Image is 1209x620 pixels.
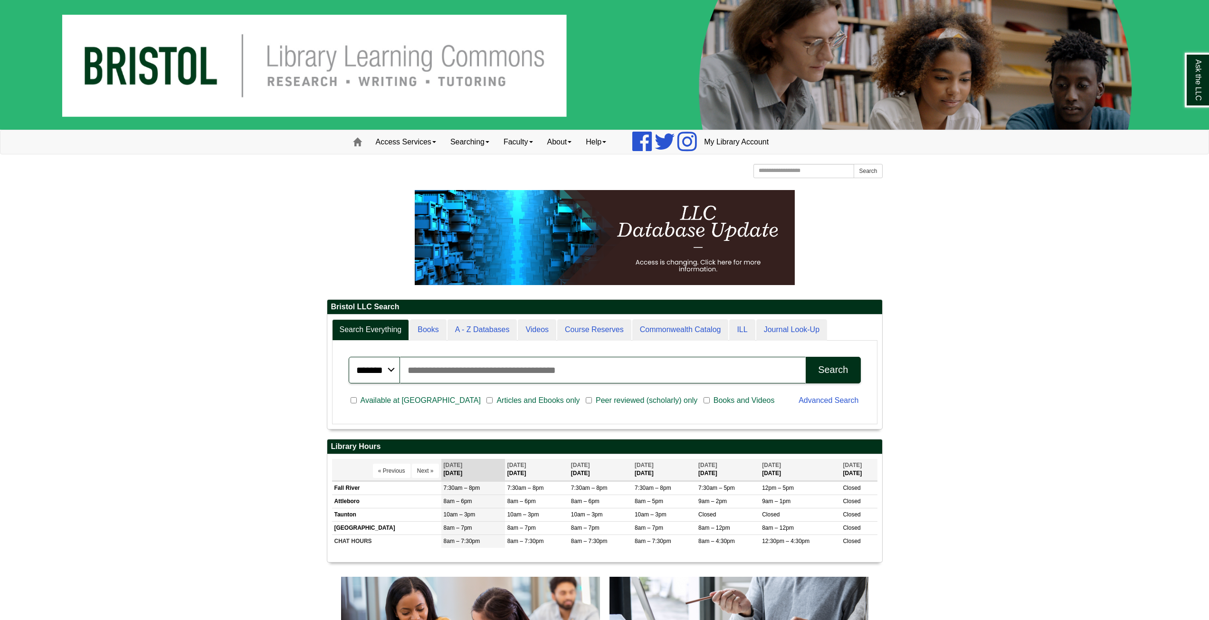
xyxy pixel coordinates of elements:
[540,130,579,154] a: About
[369,130,443,154] a: Access Services
[327,439,882,454] h2: Library Hours
[571,462,590,468] span: [DATE]
[806,357,860,383] button: Search
[486,396,493,405] input: Articles and Ebooks only
[444,485,480,491] span: 7:30am – 8pm
[332,535,441,548] td: CHAT HOURS
[571,538,608,544] span: 8am – 7:30pm
[441,459,505,480] th: [DATE]
[697,130,776,154] a: My Library Account
[412,464,439,478] button: Next »
[760,459,840,480] th: [DATE]
[507,525,536,531] span: 8am – 7pm
[762,498,790,505] span: 9am – 1pm
[579,130,613,154] a: Help
[704,396,710,405] input: Books and Videos
[571,511,603,518] span: 10am – 3pm
[729,319,755,341] a: ILL
[635,485,671,491] span: 7:30am – 8pm
[327,300,882,315] h2: Bristol LLC Search
[635,538,671,544] span: 8am – 7:30pm
[635,462,654,468] span: [DATE]
[843,498,860,505] span: Closed
[569,459,632,480] th: [DATE]
[762,511,780,518] span: Closed
[357,395,485,406] span: Available at [GEOGRAPHIC_DATA]
[632,319,729,341] a: Commonwealth Catalog
[507,498,536,505] span: 8am – 6pm
[444,511,476,518] span: 10am – 3pm
[332,522,441,535] td: [GEOGRAPHIC_DATA]
[332,481,441,495] td: Fall River
[410,319,446,341] a: Books
[762,538,809,544] span: 12:30pm – 4:30pm
[762,485,794,491] span: 12pm – 5pm
[635,511,666,518] span: 10am – 3pm
[332,495,441,508] td: Attleboro
[635,525,663,531] span: 8am – 7pm
[507,511,539,518] span: 10am – 3pm
[507,462,526,468] span: [DATE]
[507,538,544,544] span: 8am – 7:30pm
[415,190,795,285] img: HTML tutorial
[518,319,556,341] a: Videos
[843,525,860,531] span: Closed
[505,459,569,480] th: [DATE]
[843,538,860,544] span: Closed
[698,485,735,491] span: 7:30am – 5pm
[592,395,701,406] span: Peer reviewed (scholarly) only
[854,164,882,178] button: Search
[840,459,877,480] th: [DATE]
[843,462,862,468] span: [DATE]
[496,130,540,154] a: Faculty
[332,508,441,521] td: Taunton
[698,538,735,544] span: 8am – 4:30pm
[696,459,760,480] th: [DATE]
[444,462,463,468] span: [DATE]
[762,462,781,468] span: [DATE]
[843,511,860,518] span: Closed
[571,498,600,505] span: 8am – 6pm
[632,459,696,480] th: [DATE]
[373,464,410,478] button: « Previous
[493,395,583,406] span: Articles and Ebooks only
[698,511,716,518] span: Closed
[843,485,860,491] span: Closed
[586,396,592,405] input: Peer reviewed (scholarly) only
[571,525,600,531] span: 8am – 7pm
[698,462,717,468] span: [DATE]
[507,485,544,491] span: 7:30am – 8pm
[444,525,472,531] span: 8am – 7pm
[698,525,730,531] span: 8am – 12pm
[756,319,827,341] a: Journal Look-Up
[698,498,727,505] span: 9am – 2pm
[818,364,848,375] div: Search
[351,396,357,405] input: Available at [GEOGRAPHIC_DATA]
[710,395,779,406] span: Books and Videos
[799,396,858,404] a: Advanced Search
[447,319,517,341] a: A - Z Databases
[332,319,409,341] a: Search Everything
[762,525,794,531] span: 8am – 12pm
[444,538,480,544] span: 8am – 7:30pm
[571,485,608,491] span: 7:30am – 8pm
[444,498,472,505] span: 8am – 6pm
[557,319,631,341] a: Course Reserves
[443,130,496,154] a: Searching
[635,498,663,505] span: 8am – 5pm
